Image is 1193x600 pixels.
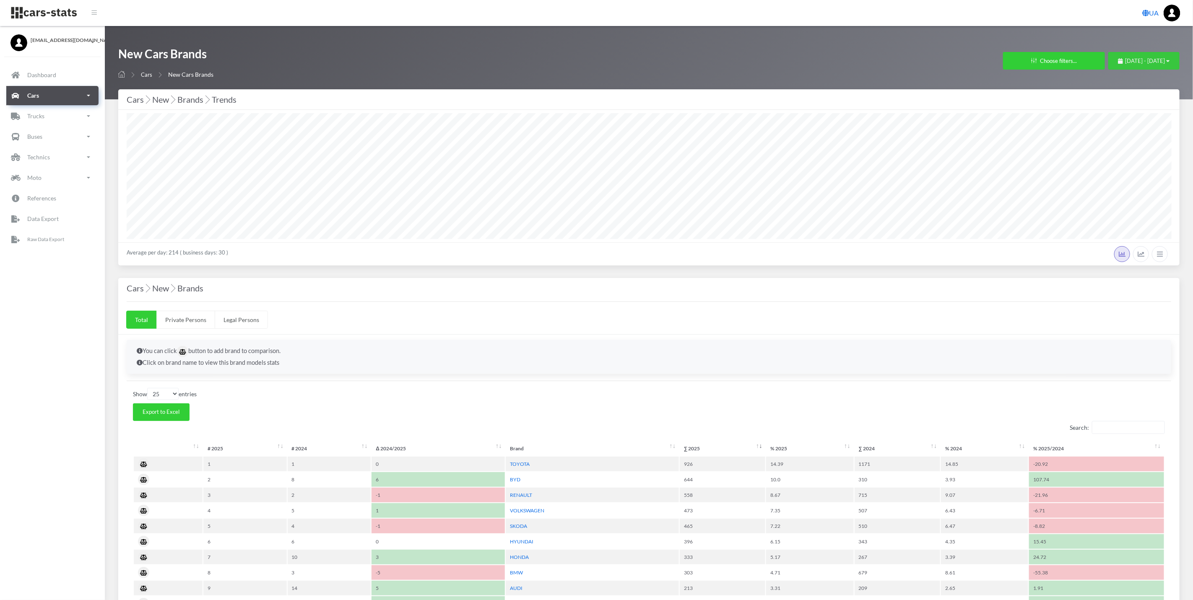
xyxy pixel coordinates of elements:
[680,550,765,564] td: 333
[372,519,505,533] td: -1
[1070,421,1165,434] label: Search:
[372,472,505,487] td: 6
[510,585,522,591] a: AUDI
[6,189,99,208] a: References
[510,507,544,514] a: VOLKSWAGEN
[1092,421,1165,434] input: Search:
[203,503,287,518] td: 4
[127,281,1171,295] h4: Cars New Brands
[1029,503,1164,518] td: -6.71
[10,34,94,44] a: [EMAIL_ADDRESS][DOMAIN_NAME]
[855,503,940,518] td: 507
[1139,5,1162,21] a: UA
[855,488,940,502] td: 715
[6,127,99,146] a: Buses
[126,311,157,329] a: Total
[941,472,1028,487] td: 3.93
[203,565,287,580] td: 8
[855,519,940,533] td: 510
[1029,457,1164,471] td: -20.92
[941,503,1028,518] td: 6.43
[27,70,56,80] p: Dashboard
[203,472,287,487] td: 2
[510,523,527,529] a: SKODA
[203,550,287,564] td: 7
[203,581,287,595] td: 9
[372,457,505,471] td: 0
[766,488,853,502] td: 8.67
[27,131,42,142] p: Buses
[27,235,64,244] p: Raw Data Export
[6,230,99,249] a: Raw Data Export
[127,340,1171,374] div: You can click button to add brand to comparison. Click on brand name to view this brand models stats
[510,569,523,576] a: BMW
[680,503,765,518] td: 473
[766,503,853,518] td: 7.35
[372,565,505,580] td: -5
[680,519,765,533] td: 465
[766,472,853,487] td: 10.0
[27,111,44,121] p: Trucks
[372,488,505,502] td: -1
[680,472,765,487] td: 644
[510,492,532,498] a: RENAULT
[1029,488,1164,502] td: -21.96
[6,148,99,167] a: Technics
[1029,581,1164,595] td: 1.91
[766,534,853,549] td: 6.15
[855,441,940,456] th: ∑&nbsp;2024: activate to sort column ascending
[941,519,1028,533] td: 6.47
[10,6,78,19] img: navbar brand
[118,242,1180,265] div: Average per day: 214 ( business days: 30 )
[203,457,287,471] td: 1
[766,581,853,595] td: 3.31
[288,550,371,564] td: 10
[855,565,940,580] td: 679
[855,581,940,595] td: 209
[506,441,679,456] th: Brand: activate to sort column ascending
[766,441,853,456] th: %&nbsp;2025: activate to sort column ascending
[6,209,99,229] a: Data Export
[855,472,940,487] td: 310
[510,476,520,483] a: BYD
[680,565,765,580] td: 303
[288,457,371,471] td: 1
[855,457,940,471] td: 1171
[1029,565,1164,580] td: -55.38
[680,534,765,549] td: 396
[6,86,99,105] a: Cars
[941,488,1028,502] td: 9.07
[941,565,1028,580] td: 8.61
[855,534,940,549] td: 343
[766,457,853,471] td: 14.39
[147,388,179,400] select: Showentries
[1029,441,1164,456] th: %&nbsp;2025/2024: activate to sort column ascending
[6,65,99,85] a: Dashboard
[941,534,1028,549] td: 4.35
[27,213,59,224] p: Data Export
[1003,52,1105,70] button: Choose filters...
[941,550,1028,564] td: 3.39
[203,519,287,533] td: 5
[372,503,505,518] td: 1
[1125,57,1165,64] span: [DATE] - [DATE]
[766,550,853,564] td: 5.17
[510,461,530,467] a: TOYOTA
[1164,5,1180,21] img: ...
[141,71,152,78] a: Cars
[203,488,287,502] td: 3
[855,550,940,564] td: 267
[372,534,505,549] td: 0
[127,93,1171,106] div: Cars New Brands Trends
[288,519,371,533] td: 4
[372,581,505,595] td: 5
[680,457,765,471] td: 926
[766,519,853,533] td: 7.22
[288,488,371,502] td: 2
[31,36,94,44] span: [EMAIL_ADDRESS][DOMAIN_NAME]
[288,565,371,580] td: 3
[288,503,371,518] td: 5
[203,534,287,549] td: 6
[6,106,99,126] a: Trucks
